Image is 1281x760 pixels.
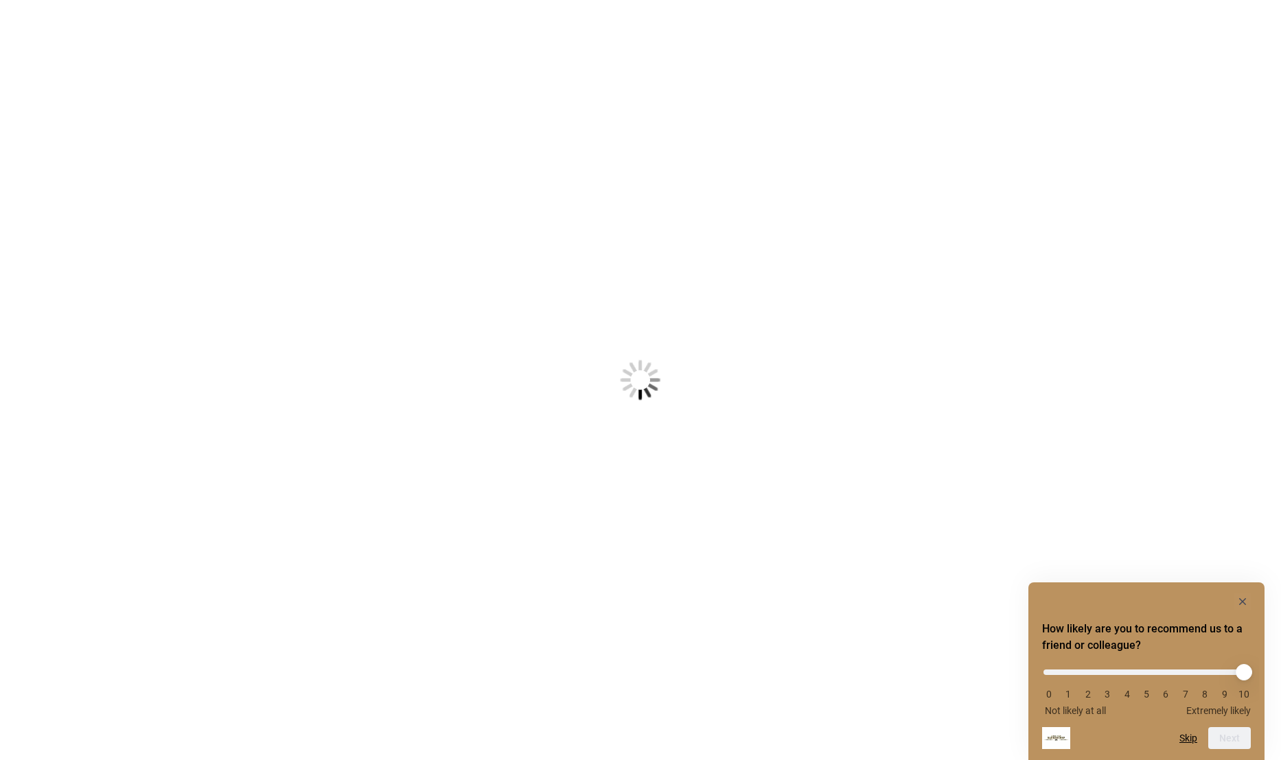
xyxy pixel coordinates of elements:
button: Skip [1179,733,1197,744]
button: Next question [1208,727,1251,749]
div: How likely are you to recommend us to a friend or colleague? Select an option from 0 to 10, with ... [1042,659,1251,716]
li: 10 [1237,689,1251,700]
li: 1 [1061,689,1075,700]
li: 5 [1140,689,1153,700]
li: 8 [1198,689,1212,700]
li: 7 [1179,689,1192,700]
li: 0 [1042,689,1056,700]
button: Hide survey [1234,593,1251,610]
span: Not likely at all [1045,705,1106,716]
span: Extremely likely [1186,705,1251,716]
li: 9 [1218,689,1232,700]
div: How likely are you to recommend us to a friend or colleague? Select an option from 0 to 10, with ... [1042,593,1251,749]
li: 2 [1081,689,1095,700]
h2: How likely are you to recommend us to a friend or colleague? Select an option from 0 to 10, with ... [1042,621,1251,654]
li: 3 [1100,689,1114,700]
li: 4 [1120,689,1134,700]
img: Loading [553,292,728,468]
li: 6 [1159,689,1173,700]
